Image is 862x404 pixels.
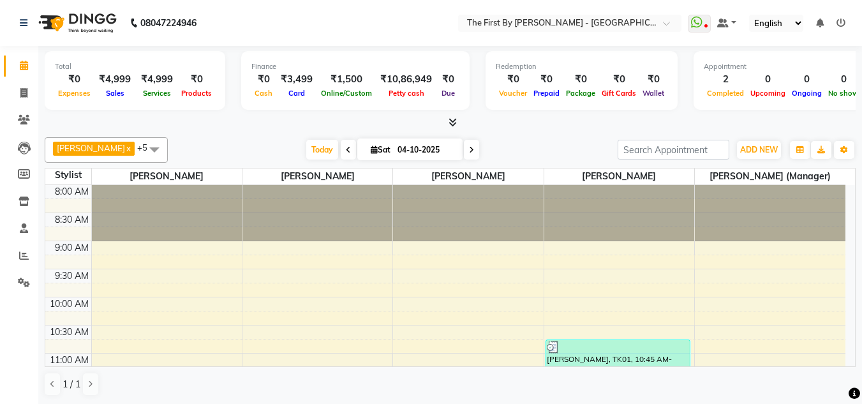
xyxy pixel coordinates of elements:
[55,89,94,98] span: Expenses
[125,143,131,153] a: x
[52,185,91,198] div: 8:00 AM
[242,168,392,184] span: [PERSON_NAME]
[178,89,215,98] span: Products
[55,61,215,72] div: Total
[178,72,215,87] div: ₹0
[789,72,825,87] div: 0
[47,325,91,339] div: 10:30 AM
[598,89,639,98] span: Gift Cards
[438,89,458,98] span: Due
[639,89,667,98] span: Wallet
[92,168,242,184] span: [PERSON_NAME]
[530,72,563,87] div: ₹0
[496,72,530,87] div: ₹0
[52,213,91,227] div: 8:30 AM
[103,89,128,98] span: Sales
[530,89,563,98] span: Prepaid
[57,143,125,153] span: [PERSON_NAME]
[747,89,789,98] span: Upcoming
[639,72,667,87] div: ₹0
[318,89,375,98] span: Online/Custom
[52,269,91,283] div: 9:30 AM
[394,140,457,160] input: 2025-10-04
[94,72,136,87] div: ₹4,999
[737,141,781,159] button: ADD NEW
[52,241,91,255] div: 9:00 AM
[598,72,639,87] div: ₹0
[496,89,530,98] span: Voucher
[496,61,667,72] div: Redemption
[306,140,338,160] span: Today
[825,89,862,98] span: No show
[47,354,91,367] div: 11:00 AM
[137,142,157,153] span: +5
[368,145,394,154] span: Sat
[437,72,459,87] div: ₹0
[618,140,729,160] input: Search Appointment
[740,145,778,154] span: ADD NEW
[140,89,174,98] span: Services
[375,72,437,87] div: ₹10,86,949
[704,89,747,98] span: Completed
[563,72,598,87] div: ₹0
[544,168,694,184] span: [PERSON_NAME]
[825,72,862,87] div: 0
[393,168,543,184] span: [PERSON_NAME]
[33,5,120,41] img: logo
[695,168,845,184] span: [PERSON_NAME] (Manager)
[63,378,80,391] span: 1 / 1
[251,72,276,87] div: ₹0
[789,89,825,98] span: Ongoing
[563,89,598,98] span: Package
[47,297,91,311] div: 10:00 AM
[136,72,178,87] div: ₹4,999
[747,72,789,87] div: 0
[251,89,276,98] span: Cash
[45,168,91,182] div: Stylist
[704,72,747,87] div: 2
[55,72,94,87] div: ₹0
[140,5,197,41] b: 08047224946
[704,61,862,72] div: Appointment
[385,89,427,98] span: Petty cash
[251,61,459,72] div: Finance
[318,72,375,87] div: ₹1,500
[285,89,308,98] span: Card
[276,72,318,87] div: ₹3,499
